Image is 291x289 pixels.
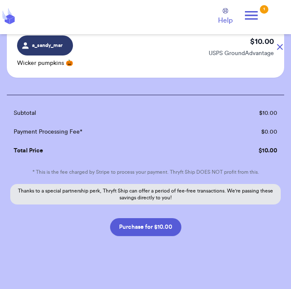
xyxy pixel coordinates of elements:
span: Help [218,15,233,26]
p: USPS GroundAdvantage [209,49,274,58]
p: $ 10.00 [250,35,274,47]
td: $ 10.00 [206,104,284,123]
a: Help [218,8,233,26]
td: Subtotal [7,104,206,123]
td: Total Price [7,141,206,160]
p: Wicker pumpkins 🎃 [17,59,73,67]
div: 1 [260,5,268,14]
p: Thanks to a special partnership perk, Thryft Ship can offer a period of fee-free transactions. We... [10,184,281,204]
p: * This is the fee charged by Stripe to process your payment. Thryft Ship DOES NOT profit from this. [7,169,284,175]
td: Payment Processing Fee* [7,123,206,141]
button: Purchase for $10.00 [110,218,181,236]
td: $ 10.00 [206,141,284,160]
span: a_sandy_mar [32,41,63,49]
td: $ 0.00 [206,123,284,141]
